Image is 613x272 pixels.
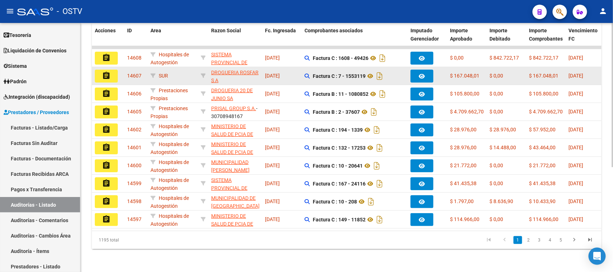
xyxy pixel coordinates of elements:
datatable-header-cell: Razon Social [208,23,262,55]
span: [DATE] [568,55,583,61]
span: Razon Social [211,28,241,33]
span: Importe Aprobado [450,28,472,42]
strong: Factura C : 167 - 24116 [313,181,366,187]
div: - 30691822849 [211,176,259,191]
span: $ 842.722,17 [529,55,558,61]
mat-icon: assignment [102,215,111,224]
span: [DATE] [568,109,583,114]
i: Descargar documento [369,106,379,118]
span: [DATE] [265,145,280,150]
span: DROGUERIA 20 DE JUNIO SA [211,88,253,102]
span: DROGUERIA ROSFAR S A [211,70,259,84]
i: Descargar documento [372,124,381,136]
a: 2 [524,236,533,244]
span: MUNICIPALIDAD DE [GEOGRAPHIC_DATA] [211,195,260,209]
i: Descargar documento [375,178,384,189]
i: Descargar documento [375,214,384,225]
span: - OSTV [57,4,82,19]
span: SISTEMA PROVINCIAL DE SALUD [211,52,247,74]
span: Comprobantes asociados [305,28,363,33]
span: Prestaciones Propias [150,105,188,119]
a: 4 [546,236,554,244]
span: MINISTERIO DE SALUD DE PCIA DE BSAS [211,123,253,146]
span: Hospitales de Autogestión [150,159,189,173]
span: Integración (discapacidad) [4,93,70,101]
strong: Factura C : 149 - 11852 [313,217,366,222]
span: $ 105.800,00 [529,91,558,97]
span: Liquidación de Convenios [4,47,66,55]
span: [DATE] [265,163,280,168]
span: SISTEMA PROVINCIAL DE SALUD [211,177,247,200]
span: MINISTERIO DE SALUD DE PCIA DE BSAS [211,213,253,235]
a: go to previous page [498,236,511,244]
i: Descargar documento [378,52,387,64]
datatable-header-cell: Area [148,23,198,55]
span: $ 0,00 [489,180,503,186]
li: page 2 [523,234,534,246]
span: Hospitales de Autogestión [150,52,189,66]
mat-icon: assignment [102,125,111,134]
span: Hospitales de Autogestión [150,123,189,137]
li: page 5 [556,234,566,246]
div: - 34999257560 [211,194,259,209]
span: Prestadores / Proveedores [4,108,69,116]
span: 14608 [127,55,141,61]
strong: Factura B : 11 - 1080852 [313,91,368,97]
span: 14605 [127,109,141,114]
datatable-header-cell: Importe Debitado [487,23,526,55]
div: - 30691822849 [211,51,259,66]
div: Open Intercom Messenger [589,248,606,265]
span: Acciones [95,28,116,33]
datatable-header-cell: Comprobantes asociados [302,23,408,55]
span: [DATE] [568,198,583,204]
span: $ 0,00 [489,216,503,222]
div: - 30626983398 [211,140,259,155]
a: go to first page [482,236,496,244]
div: - 30708948167 [211,104,259,119]
span: 14598 [127,198,141,204]
span: 14607 [127,73,141,79]
li: page 4 [545,234,556,246]
strong: Factura C : 10 - 208 [313,199,357,205]
span: Padrón [4,78,27,85]
i: Descargar documento [375,70,384,82]
span: $ 28.976,00 [489,127,516,132]
div: - 30626983398 [211,122,259,137]
span: $ 105.800,00 [450,91,479,97]
span: $ 0,00 [489,73,503,79]
span: $ 114.966,00 [529,216,558,222]
span: $ 114.966,00 [450,216,479,222]
span: Hospitales de Autogestión [150,195,189,209]
span: [DATE] [568,180,583,186]
span: $ 28.976,00 [450,145,477,150]
datatable-header-cell: Vencimiento FC [566,23,605,55]
span: [DATE] [568,127,583,132]
datatable-header-cell: Imputado Gerenciador [408,23,447,55]
span: [DATE] [265,216,280,222]
span: Area [150,28,161,33]
i: Descargar documento [378,88,387,100]
strong: Factura B : 2 - 37607 [313,109,360,115]
span: $ 167.048,01 [450,73,479,79]
span: 14602 [127,127,141,132]
span: $ 43.464,00 [529,145,556,150]
a: go to last page [583,236,597,244]
mat-icon: person [599,7,607,15]
span: 14597 [127,216,141,222]
span: [DATE] [568,73,583,79]
strong: Factura C : 1608 - 49426 [313,55,368,61]
i: Descargar documento [375,142,384,154]
span: MINISTERIO DE SALUD DE PCIA DE BSAS [211,141,253,164]
span: $ 1.797,00 [450,198,474,204]
a: 3 [535,236,544,244]
mat-icon: assignment [102,107,111,116]
span: PRISAL GROUP S.A. [211,105,256,111]
div: 1195 total [92,231,192,249]
span: Sistema [4,62,27,70]
span: [DATE] [568,216,583,222]
div: - 30623456796 [211,86,259,102]
span: $ 21.772,00 [529,163,556,168]
span: $ 21.772,00 [450,163,477,168]
a: 5 [557,236,565,244]
datatable-header-cell: ID [124,23,148,55]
